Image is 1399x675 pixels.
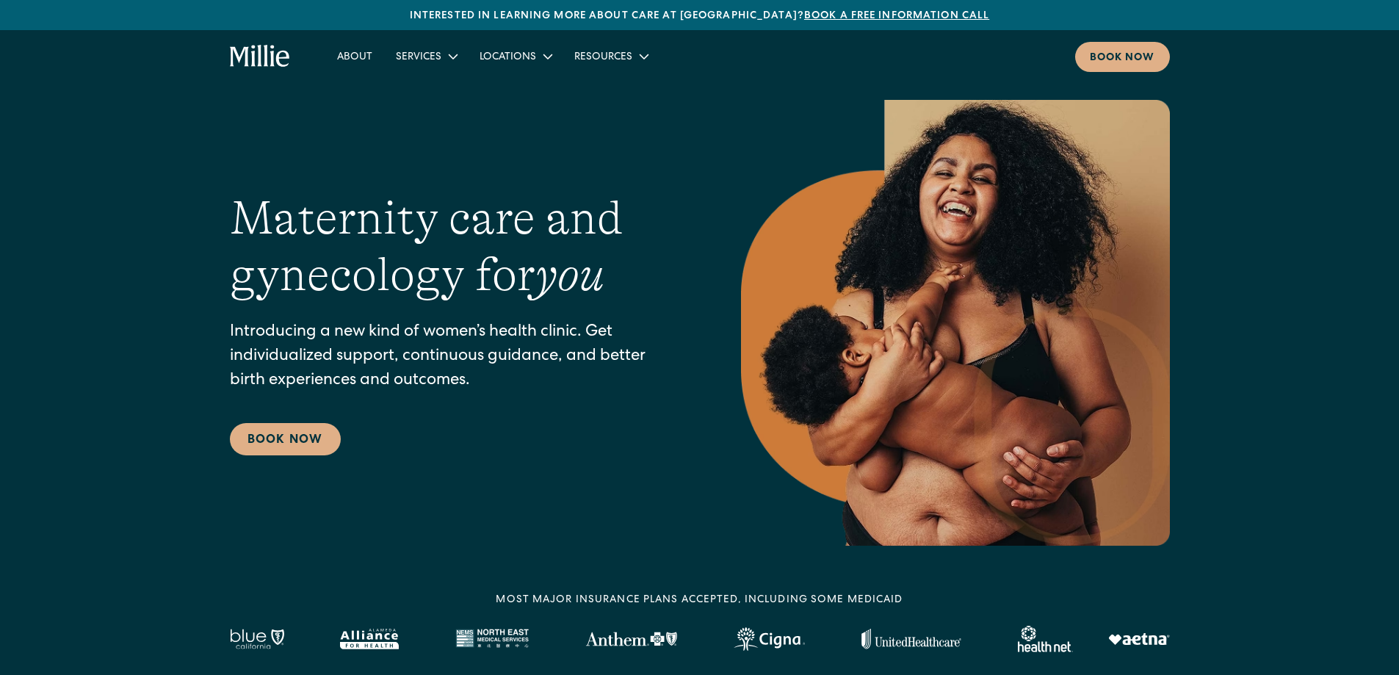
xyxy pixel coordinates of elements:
[496,593,903,608] div: MOST MAJOR INSURANCE PLANS ACCEPTED, INCLUDING some MEDICAID
[230,423,341,455] a: Book Now
[574,50,632,65] div: Resources
[804,11,989,21] a: Book a free information call
[230,321,682,394] p: Introducing a new kind of women’s health clinic. Get individualized support, continuous guidance,...
[230,190,682,303] h1: Maternity care and gynecology for
[468,44,563,68] div: Locations
[563,44,659,68] div: Resources
[325,44,384,68] a: About
[384,44,468,68] div: Services
[734,627,805,651] img: Cigna logo
[230,45,291,68] a: home
[230,629,284,649] img: Blue California logo
[455,629,529,649] img: North East Medical Services logo
[741,100,1170,546] img: Smiling mother with her baby in arms, celebrating body positivity and the nurturing bond of postp...
[480,50,536,65] div: Locations
[861,629,961,649] img: United Healthcare logo
[396,50,441,65] div: Services
[1090,51,1155,66] div: Book now
[1108,633,1170,645] img: Aetna logo
[1075,42,1170,72] a: Book now
[535,248,604,301] em: you
[340,629,398,649] img: Alameda Alliance logo
[585,632,677,646] img: Anthem Logo
[1018,626,1073,652] img: Healthnet logo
